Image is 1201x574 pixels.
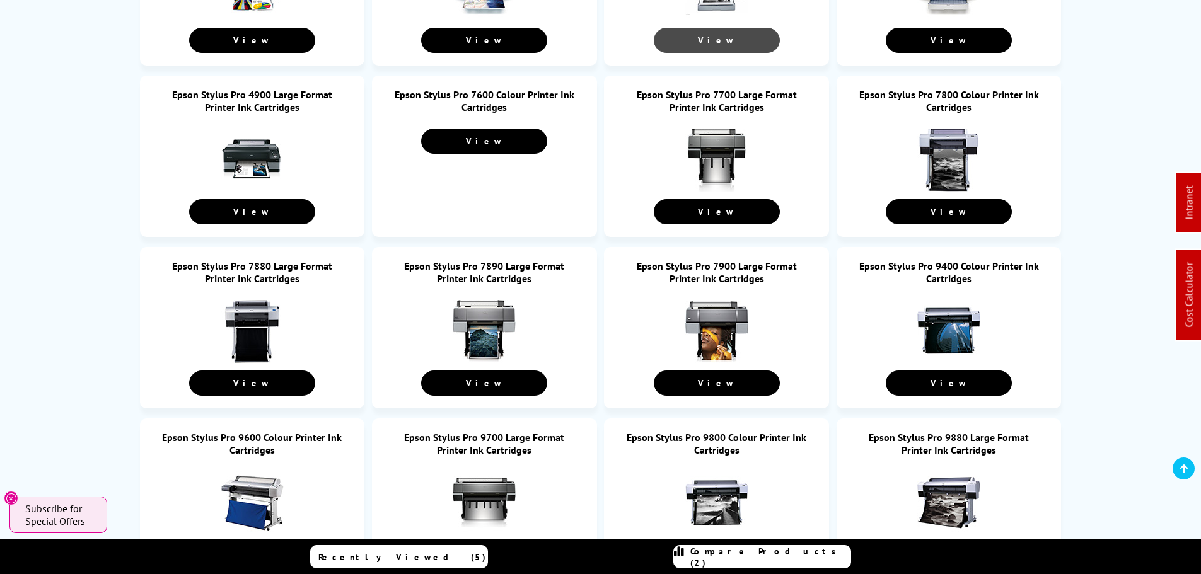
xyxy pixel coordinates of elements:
span: Recently Viewed (5) [318,551,486,563]
a: Epson Stylus Pro 7880 Large Format Printer Ink Cartridges [172,260,332,285]
img: Epson Stylus Pro 9400 Colour Printer Ink Cartridges [917,300,980,363]
a: Intranet [1183,186,1195,220]
a: View [654,199,780,224]
a: View [654,28,780,53]
a: Compare Products (2) [673,545,851,568]
a: View [886,28,1012,53]
span: Subscribe for Special Offers [25,502,95,527]
a: View [654,370,780,396]
a: Epson Stylus Pro 4900 Large Format Printer Ink Cartridges [172,88,332,113]
a: Cost Calculator [1183,263,1195,328]
a: Epson Stylus Pro 9600 Colour Printer Ink Cartridges [162,431,342,456]
a: Epson Stylus Pro 7700 Large Format Printer Ink Cartridges [637,88,797,113]
a: Epson Stylus Pro 7600 Colour Printer Ink Cartridges [395,88,574,113]
img: Epson Stylus Pro 4900 Large Format Printer Ink Cartridges [221,129,284,192]
a: View [189,199,315,224]
a: View [189,370,315,396]
a: View [886,199,1012,224]
img: Epson Stylus Pro 9700 Large Format Printer Ink Cartridges [453,471,516,534]
a: Epson Stylus Pro 9800 Colour Printer Ink Cartridges [627,431,806,456]
a: View [886,370,1012,396]
button: Close [4,491,18,505]
a: Recently Viewed (5) [310,545,488,568]
img: Epson Stylus Pro 9880 Large Format Printer Ink Cartridges [917,471,980,534]
span: Compare Products (2) [690,546,850,568]
a: Epson Stylus Pro 9700 Large Format Printer Ink Cartridges [404,431,564,456]
a: View [421,370,547,396]
img: Epson Stylus Pro 7700 Large Format Printer Ink Cartridges [685,129,748,192]
a: View [421,129,547,154]
a: Epson Stylus Pro 7800 Colour Printer Ink Cartridges [859,88,1039,113]
a: Epson Stylus Pro 9880 Large Format Printer Ink Cartridges [869,431,1029,456]
a: Epson Stylus Pro 7890 Large Format Printer Ink Cartridges [404,260,564,285]
a: View [189,28,315,53]
img: Epson Stylus Pro 7900 Large Format Printer Ink Cartridges [685,300,748,363]
img: Epson Stylus Pro 9800 Colour Printer Ink Cartridges [685,471,748,534]
img: Epson Stylus Pro 9600 Colour Printer Ink Cartridges [221,471,284,534]
img: Epson Stylus Pro 7880 Large Format Printer Ink Cartridges [221,300,284,363]
a: View [421,28,547,53]
img: Epson Stylus Pro 7800 Colour Printer Ink Cartridges [917,129,980,192]
a: Epson Stylus Pro 9400 Colour Printer Ink Cartridges [859,260,1039,285]
img: Epson Stylus Pro 7890 Large Format Printer Ink Cartridges [453,300,516,363]
a: Epson Stylus Pro 7900 Large Format Printer Ink Cartridges [637,260,797,285]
